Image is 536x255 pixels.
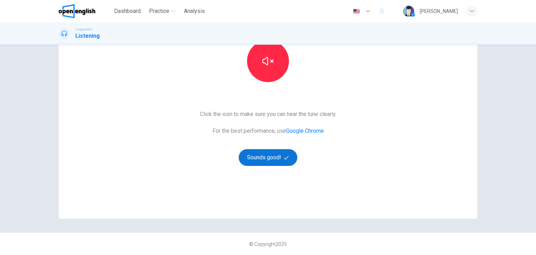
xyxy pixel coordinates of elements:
[352,9,361,14] img: en
[239,149,297,166] button: Sounds good!
[403,6,414,17] img: Profile picture
[200,110,336,118] span: Click the icon to make sure you can hear the tune clearly.
[249,241,287,247] span: © Copyright 2025
[286,127,324,134] a: Google Chrome
[75,32,100,40] h1: Listening
[59,4,111,18] a: OpenEnglish logo
[114,7,141,15] span: Dashboard
[200,127,336,135] span: For the best performance, use
[149,7,169,15] span: Practice
[184,7,205,15] span: Analysis
[59,4,95,18] img: OpenEnglish logo
[75,27,92,32] span: Linguaskill
[111,5,143,17] button: Dashboard
[146,5,178,17] button: Practice
[181,5,208,17] button: Analysis
[420,7,458,15] div: [PERSON_NAME]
